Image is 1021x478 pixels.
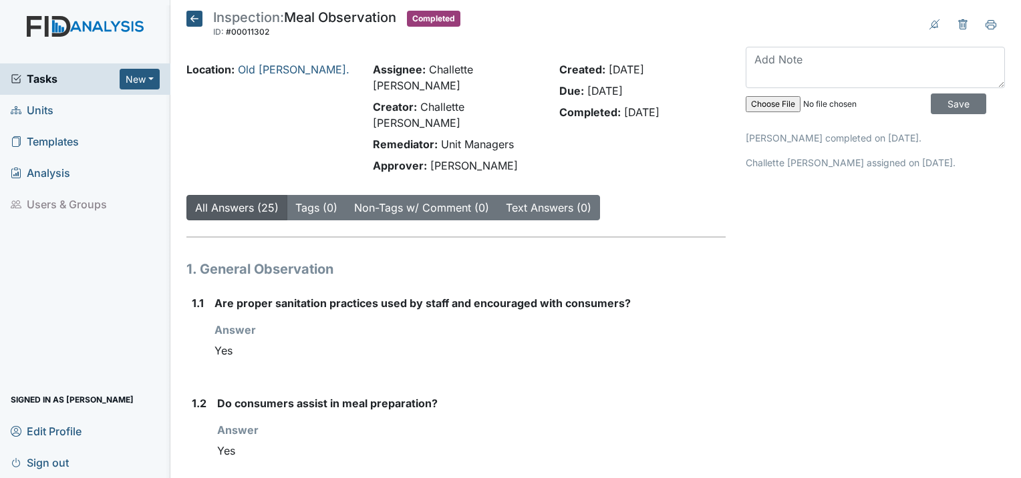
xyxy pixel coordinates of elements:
[559,84,584,97] strong: Due:
[559,63,605,76] strong: Created:
[441,138,514,151] span: Unit Managers
[214,295,631,311] label: Are proper sanitation practices used by staff and encouraged with consumers?
[559,105,621,119] strong: Completed:
[11,132,79,152] span: Templates
[11,452,69,473] span: Sign out
[373,159,427,172] strong: Approver:
[213,9,284,25] span: Inspection:
[214,323,256,336] strong: Answer
[373,100,417,113] strong: Creator:
[407,11,460,27] span: Completed
[373,138,438,151] strong: Remediator:
[11,100,53,121] span: Units
[746,131,1005,145] p: [PERSON_NAME] completed on [DATE].
[186,195,287,220] button: All Answers (25)
[11,163,70,184] span: Analysis
[11,71,120,87] a: Tasks
[214,338,726,363] div: Yes
[11,421,82,441] span: Edit Profile
[217,395,438,411] label: Do consumers assist in meal preparation?
[226,27,269,37] span: #00011302
[746,156,1005,170] p: Challette [PERSON_NAME] assigned on [DATE].
[931,93,986,114] input: Save
[287,195,346,220] button: Tags (0)
[238,63,349,76] a: Old [PERSON_NAME].
[186,63,235,76] strong: Location:
[345,195,498,220] button: Non-Tags w/ Comment (0)
[217,423,259,437] strong: Answer
[373,63,426,76] strong: Assignee:
[192,295,204,311] label: 1.1
[192,395,206,411] label: 1.2
[11,389,134,410] span: Signed in as [PERSON_NAME]
[195,201,279,214] a: All Answers (25)
[186,259,726,279] h1: 1. General Observation
[217,438,726,463] div: Yes
[497,195,600,220] button: Text Answers (0)
[354,201,489,214] a: Non-Tags w/ Comment (0)
[624,105,660,119] span: [DATE]
[587,84,623,97] span: [DATE]
[120,69,160,89] button: New
[213,11,396,40] div: Meal Observation
[213,27,224,37] span: ID:
[506,201,591,214] a: Text Answers (0)
[609,63,644,76] span: [DATE]
[295,201,337,214] a: Tags (0)
[430,159,518,172] span: [PERSON_NAME]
